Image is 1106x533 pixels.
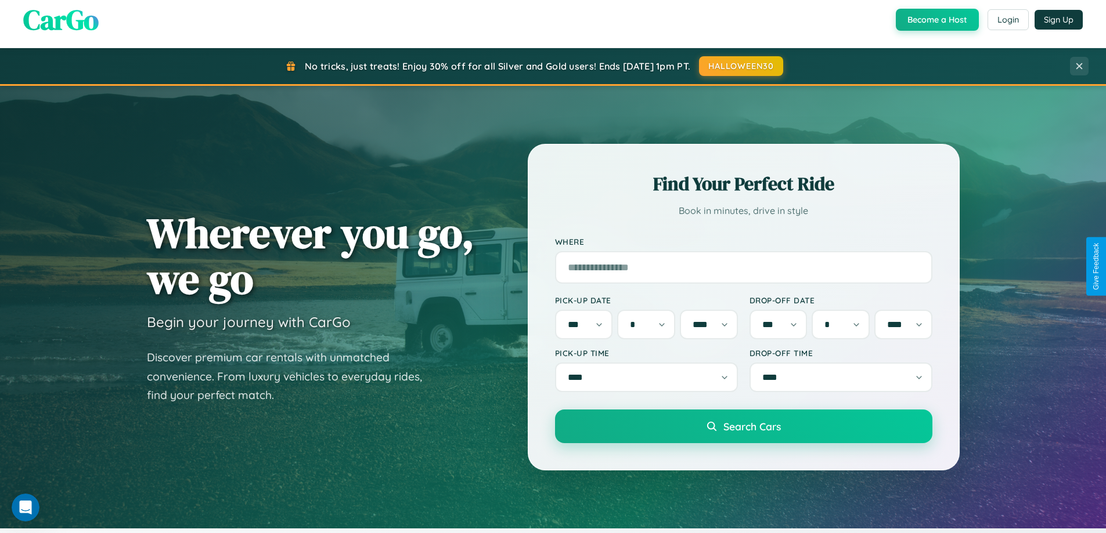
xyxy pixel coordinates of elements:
button: Become a Host [896,9,979,31]
button: Search Cars [555,409,932,443]
p: Book in minutes, drive in style [555,202,932,219]
span: CarGo [23,1,99,39]
div: Give Feedback [1092,243,1100,290]
span: Search Cars [723,420,781,433]
label: Where [555,237,932,246]
label: Drop-off Date [750,295,932,305]
p: Discover premium car rentals with unmatched convenience. From luxury vehicles to everyday rides, ... [147,348,437,405]
h1: Wherever you go, we go [147,210,474,302]
button: Sign Up [1035,10,1083,30]
iframe: Intercom live chat [12,494,39,521]
button: Login [988,9,1029,30]
h3: Begin your journey with CarGo [147,313,351,331]
h2: Find Your Perfect Ride [555,171,932,197]
label: Pick-up Time [555,348,738,358]
button: HALLOWEEN30 [699,56,783,76]
span: No tricks, just treats! Enjoy 30% off for all Silver and Gold users! Ends [DATE] 1pm PT. [305,60,690,72]
label: Drop-off Time [750,348,932,358]
label: Pick-up Date [555,295,738,305]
